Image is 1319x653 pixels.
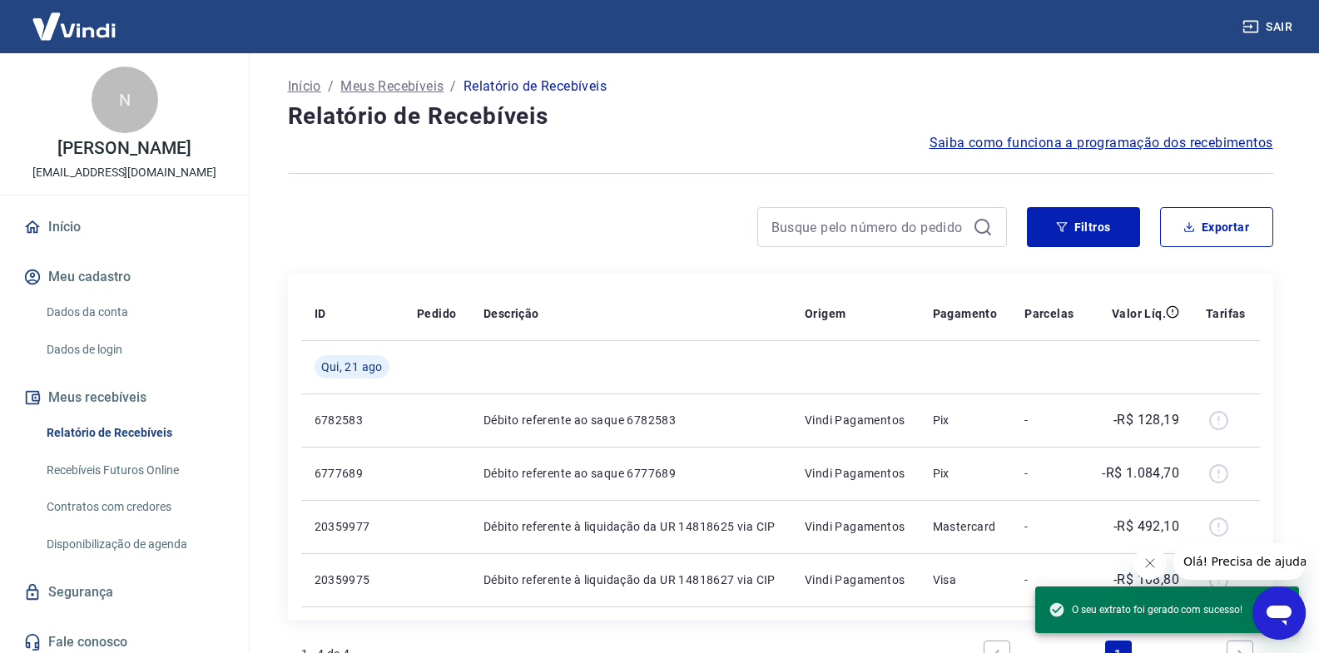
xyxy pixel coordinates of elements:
p: 20359977 [315,518,390,535]
button: Sair [1239,12,1299,42]
a: Contratos com credores [40,490,229,524]
button: Filtros [1027,207,1140,247]
p: 20359975 [315,571,390,588]
p: Vindi Pagamentos [805,465,906,482]
p: Débito referente à liquidação da UR 14818627 via CIP [483,571,778,588]
button: Meu cadastro [20,259,229,295]
a: Relatório de Recebíveis [40,416,229,450]
button: Exportar [1160,207,1273,247]
p: - [1024,571,1074,588]
p: Visa [933,571,999,588]
a: Disponibilização de agenda [40,527,229,561]
span: O seu extrato foi gerado com sucesso! [1049,601,1242,618]
input: Busque pelo número do pedido [771,215,966,240]
p: Tarifas [1206,305,1246,322]
p: Descrição [483,305,539,322]
iframe: Mensagem da empresa [1173,543,1306,580]
p: [PERSON_NAME] [57,140,191,157]
p: Pedido [417,305,456,322]
p: -R$ 108,80 [1113,570,1179,590]
p: - [1024,412,1074,428]
button: Meus recebíveis [20,379,229,416]
p: ID [315,305,326,322]
h4: Relatório de Recebíveis [288,100,1273,133]
iframe: Botão para abrir a janela de mensagens [1252,586,1306,640]
a: Dados da conta [40,295,229,329]
a: Saiba como funciona a programação dos recebimentos [930,133,1273,153]
span: Qui, 21 ago [321,359,383,375]
p: Vindi Pagamentos [805,412,906,428]
a: Dados de login [40,333,229,367]
p: / [450,77,456,96]
p: Pix [933,465,999,482]
p: 6777689 [315,465,390,482]
img: Vindi [20,1,128,52]
p: -R$ 128,19 [1113,410,1179,430]
p: Relatório de Recebíveis [464,77,607,96]
p: Débito referente ao saque 6777689 [483,465,778,482]
p: - [1024,465,1074,482]
p: [EMAIL_ADDRESS][DOMAIN_NAME] [32,164,216,181]
p: Origem [805,305,845,322]
p: / [328,77,334,96]
p: Parcelas [1024,305,1074,322]
p: Débito referente ao saque 6782583 [483,412,778,428]
iframe: Fechar mensagem [1133,547,1167,580]
p: Vindi Pagamentos [805,518,906,535]
p: Vindi Pagamentos [805,571,906,588]
a: Início [20,209,229,245]
p: Valor Líq. [1112,305,1166,322]
p: -R$ 1.084,70 [1102,463,1179,483]
a: Segurança [20,574,229,611]
p: Pix [933,412,999,428]
p: -R$ 492,10 [1113,517,1179,537]
p: 6782583 [315,412,390,428]
span: Olá! Precisa de ajuda? [10,12,140,25]
p: - [1024,518,1074,535]
a: Recebíveis Futuros Online [40,453,229,487]
a: Início [288,77,321,96]
a: Meus Recebíveis [340,77,444,96]
div: N [92,67,158,133]
p: Pagamento [933,305,998,322]
p: Débito referente à liquidação da UR 14818625 via CIP [483,518,778,535]
p: Mastercard [933,518,999,535]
